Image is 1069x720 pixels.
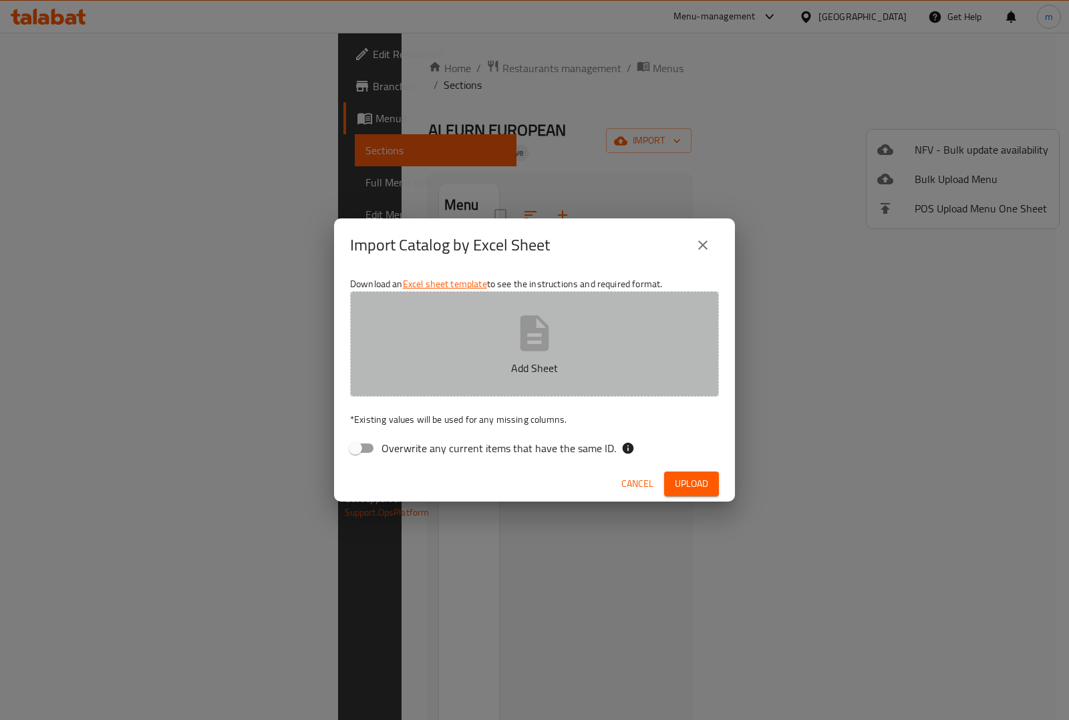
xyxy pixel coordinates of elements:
[621,441,635,455] svg: If the overwrite option isn't selected, then the items that match an existing ID will be ignored ...
[687,229,719,261] button: close
[381,440,616,456] span: Overwrite any current items that have the same ID.
[621,476,653,492] span: Cancel
[371,360,698,376] p: Add Sheet
[675,476,708,492] span: Upload
[350,413,719,426] p: Existing values will be used for any missing columns.
[334,272,735,466] div: Download an to see the instructions and required format.
[403,275,487,293] a: Excel sheet template
[350,234,550,256] h2: Import Catalog by Excel Sheet
[664,472,719,496] button: Upload
[616,472,659,496] button: Cancel
[350,291,719,397] button: Add Sheet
